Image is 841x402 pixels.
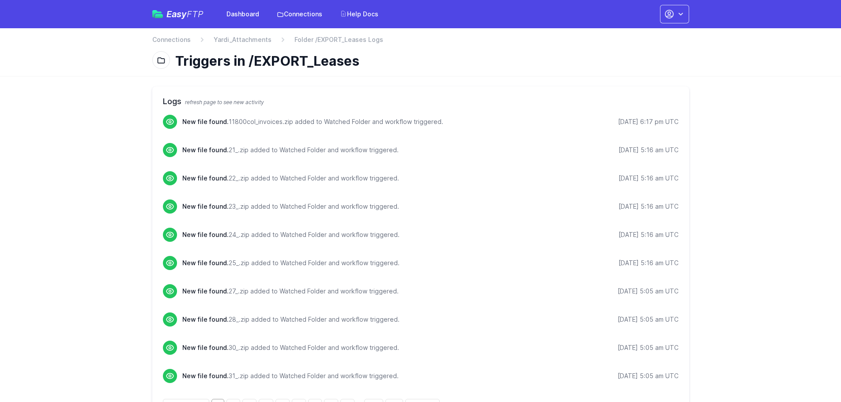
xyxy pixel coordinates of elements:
p: 28_.zip added to Watched Folder and workflow triggered. [182,315,400,324]
span: New file found. [182,231,229,238]
span: FTP [187,9,204,19]
p: 31_.zip added to Watched Folder and workflow triggered. [182,372,399,380]
nav: Breadcrumb [152,35,689,49]
div: [DATE] 5:16 am UTC [618,174,679,183]
div: [DATE] 5:05 am UTC [618,343,679,352]
div: [DATE] 6:17 pm UTC [618,117,679,126]
span: Folder /EXPORT_Leases Logs [294,35,383,44]
p: 22_.zip added to Watched Folder and workflow triggered. [182,174,399,183]
img: easyftp_logo.png [152,10,163,18]
span: refresh page to see new activity [185,99,264,105]
div: [DATE] 5:05 am UTC [618,372,679,380]
a: EasyFTP [152,10,204,19]
p: 24_.zip added to Watched Folder and workflow triggered. [182,230,400,239]
span: New file found. [182,118,229,125]
span: New file found. [182,203,229,210]
div: [DATE] 5:16 am UTC [618,202,679,211]
div: [DATE] 5:16 am UTC [618,146,679,154]
div: [DATE] 5:05 am UTC [618,287,679,296]
a: Dashboard [221,6,264,22]
h1: Triggers in /EXPORT_Leases [175,53,682,69]
span: New file found. [182,174,229,182]
span: Easy [166,10,204,19]
div: [DATE] 5:05 am UTC [618,315,679,324]
span: New file found. [182,287,229,295]
h2: Logs [163,95,679,108]
a: Yardi_Attachments [214,35,272,44]
div: [DATE] 5:16 am UTC [618,259,679,267]
span: New file found. [182,344,229,351]
p: 30_.zip added to Watched Folder and workflow triggered. [182,343,399,352]
div: [DATE] 5:16 am UTC [618,230,679,239]
a: Connections [152,35,191,44]
p: 25_.zip added to Watched Folder and workflow triggered. [182,259,400,267]
p: 11800col_invoices.zip added to Watched Folder and workflow triggered. [182,117,443,126]
a: Help Docs [335,6,384,22]
p: 23_.zip added to Watched Folder and workflow triggered. [182,202,399,211]
p: 21_.zip added to Watched Folder and workflow triggered. [182,146,399,154]
p: 27_.zip added to Watched Folder and workflow triggered. [182,287,399,296]
span: New file found. [182,259,229,267]
span: New file found. [182,146,229,154]
span: New file found. [182,372,229,379]
a: Connections [272,6,328,22]
span: New file found. [182,316,229,323]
